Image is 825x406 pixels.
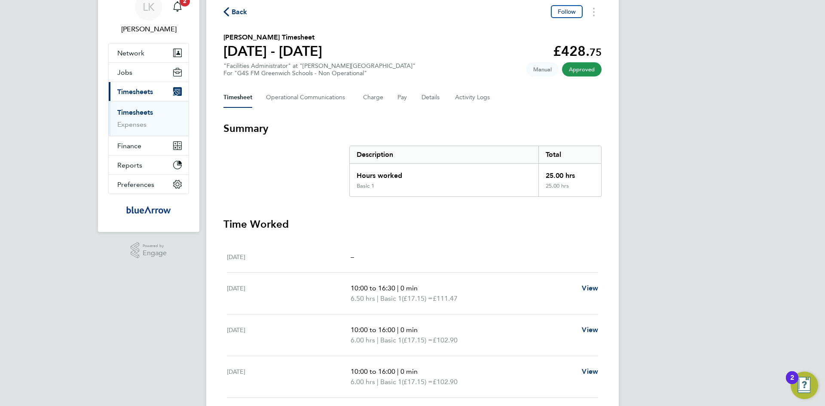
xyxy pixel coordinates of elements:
[377,378,379,386] span: |
[400,367,418,375] span: 0 min
[108,24,189,34] span: Louise Kempster
[351,378,375,386] span: 6.00 hrs
[582,284,598,292] span: View
[117,142,141,150] span: Finance
[397,367,399,375] span: |
[223,87,252,108] button: Timesheet
[380,335,402,345] span: Basic 1
[455,87,491,108] button: Activity Logs
[582,326,598,334] span: View
[351,367,395,375] span: 10:00 to 16:00
[266,87,349,108] button: Operational Communications
[350,146,538,163] div: Description
[538,183,601,196] div: 25.00 hrs
[117,68,132,76] span: Jobs
[117,161,142,169] span: Reports
[109,63,189,82] button: Jobs
[351,294,375,302] span: 6.50 hrs
[126,203,171,217] img: bluearrow-logo-retina.png
[562,62,602,76] span: This timesheet has been approved.
[400,284,418,292] span: 0 min
[117,49,144,57] span: Network
[397,326,399,334] span: |
[109,101,189,136] div: Timesheets
[223,32,322,43] h2: [PERSON_NAME] Timesheet
[227,252,351,262] div: [DATE]
[108,203,189,217] a: Go to home page
[402,294,433,302] span: (£17.15) =
[117,108,153,116] a: Timesheets
[143,242,167,250] span: Powered by
[223,70,416,77] div: For "G4S FM Greenwich Schools - Non Operational"
[397,87,408,108] button: Pay
[380,293,402,304] span: Basic 1
[232,7,247,17] span: Back
[223,122,602,135] h3: Summary
[402,336,433,344] span: (£17.15) =
[223,62,416,77] div: "Facilities Administrator" at "[PERSON_NAME][GEOGRAPHIC_DATA]"
[582,283,598,293] a: View
[351,253,354,261] span: –
[551,5,583,18] button: Follow
[109,175,189,194] button: Preferences
[377,336,379,344] span: |
[553,43,602,59] app-decimal: £428.
[397,284,399,292] span: |
[223,43,322,60] h1: [DATE] - [DATE]
[791,372,818,399] button: Open Resource Center, 2 new notifications
[582,367,598,375] span: View
[582,325,598,335] a: View
[790,378,794,389] div: 2
[586,5,602,18] button: Timesheets Menu
[582,366,598,377] a: View
[351,336,375,344] span: 6.00 hrs
[117,180,154,189] span: Preferences
[117,120,147,128] a: Expenses
[109,82,189,101] button: Timesheets
[109,43,189,62] button: Network
[357,183,374,189] div: Basic 1
[433,336,458,344] span: £102.90
[223,6,247,17] button: Back
[117,88,153,96] span: Timesheets
[349,146,602,197] div: Summary
[422,87,441,108] button: Details
[143,250,167,257] span: Engage
[227,366,351,387] div: [DATE]
[223,217,602,231] h3: Time Worked
[538,164,601,183] div: 25.00 hrs
[433,378,458,386] span: £102.90
[227,325,351,345] div: [DATE]
[351,284,395,292] span: 10:00 to 16:30
[131,242,167,259] a: Powered byEngage
[363,87,384,108] button: Charge
[433,294,458,302] span: £111.47
[402,378,433,386] span: (£17.15) =
[558,8,576,15] span: Follow
[109,136,189,155] button: Finance
[351,326,395,334] span: 10:00 to 16:00
[377,294,379,302] span: |
[400,326,418,334] span: 0 min
[143,1,155,12] span: LK
[526,62,559,76] span: This timesheet was manually created.
[227,283,351,304] div: [DATE]
[380,377,402,387] span: Basic 1
[350,164,538,183] div: Hours worked
[109,156,189,174] button: Reports
[590,46,602,58] span: 75
[538,146,601,163] div: Total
